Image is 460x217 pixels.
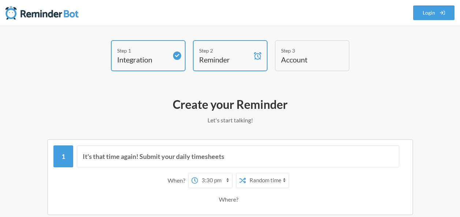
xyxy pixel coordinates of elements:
p: Let's start talking! [22,116,438,125]
h2: Create your Reminder [22,97,438,112]
h4: Reminder [199,54,250,65]
h4: Account [281,54,332,65]
h4: Integration [117,54,168,65]
div: Step 1 [117,47,168,54]
img: Reminder Bot [5,5,79,20]
div: When? [168,173,188,188]
div: Where? [219,192,241,207]
a: Login [413,5,455,20]
input: Message [77,145,399,167]
div: Step 2 [199,47,250,54]
div: Step 3 [281,47,332,54]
